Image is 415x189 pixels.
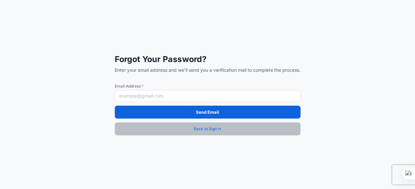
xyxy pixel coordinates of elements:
[115,84,301,89] span: Email Address
[196,109,219,115] p: Send Email
[115,67,301,73] span: Enter your email address and we'll send you a verification mail to complete the process.
[194,126,221,132] span: Back to Sign In
[115,122,301,135] a: Back to Sign In
[115,106,301,119] button: Send Email
[115,54,301,64] span: Forgot Your Password?
[115,90,301,102] input: example@gmail.com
